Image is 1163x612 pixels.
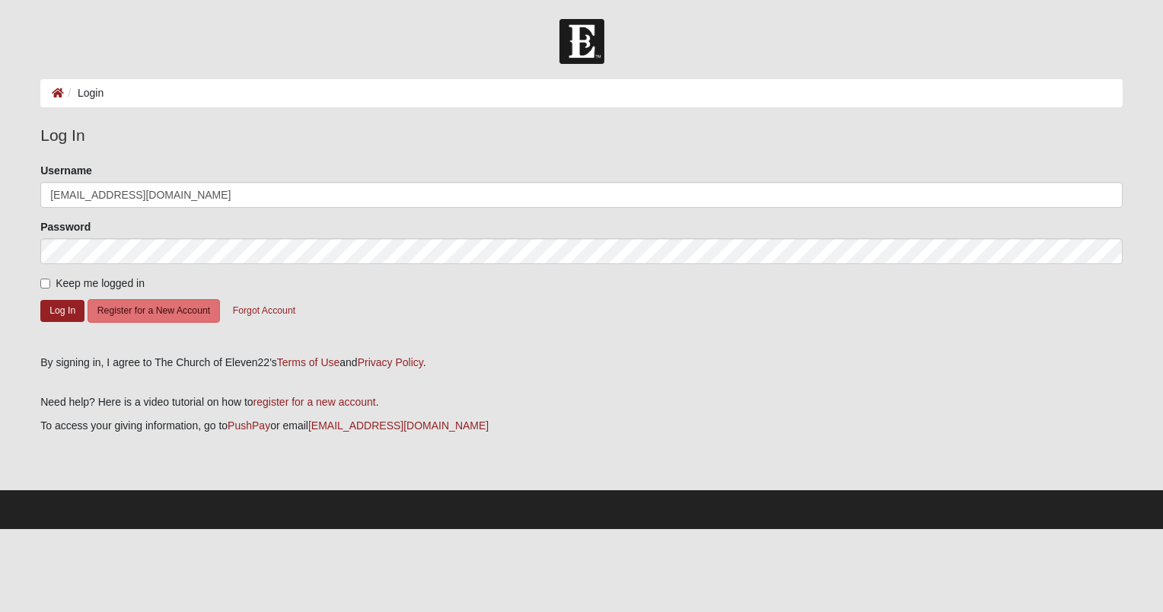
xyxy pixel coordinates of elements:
[223,299,305,323] button: Forgot Account
[253,396,376,408] a: register for a new account
[358,356,423,368] a: Privacy Policy
[308,419,489,432] a: [EMAIL_ADDRESS][DOMAIN_NAME]
[559,19,604,64] img: Church of Eleven22 Logo
[40,163,92,178] label: Username
[56,277,145,289] span: Keep me logged in
[40,394,1123,410] p: Need help? Here is a video tutorial on how to .
[64,85,104,101] li: Login
[40,123,1123,148] legend: Log In
[40,219,91,234] label: Password
[40,300,84,322] button: Log In
[228,419,270,432] a: PushPay
[40,355,1123,371] div: By signing in, I agree to The Church of Eleven22's and .
[40,279,50,288] input: Keep me logged in
[88,299,220,323] button: Register for a New Account
[40,418,1123,434] p: To access your giving information, go to or email
[277,356,339,368] a: Terms of Use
